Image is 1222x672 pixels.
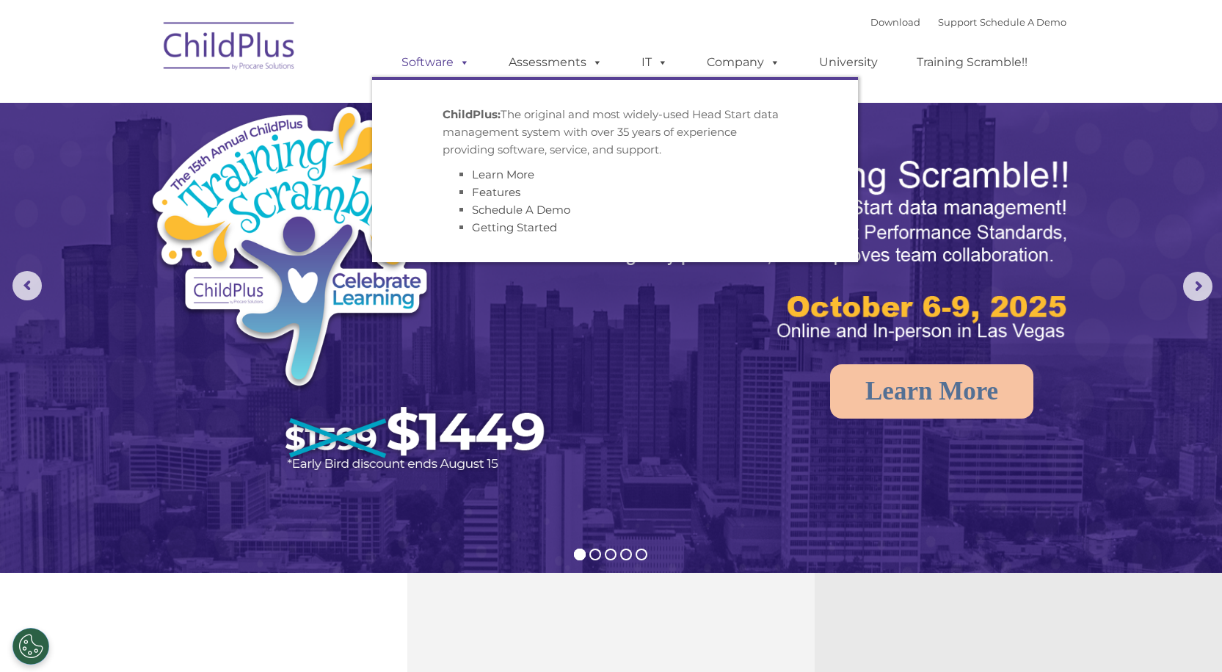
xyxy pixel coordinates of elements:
a: University [804,48,892,77]
a: Learn More [472,167,534,181]
font: | [870,16,1066,28]
a: Getting Started [472,220,557,234]
img: ChildPlus by Procare Solutions [156,12,303,85]
button: Cookies Settings [12,628,49,665]
span: Last name [204,97,249,108]
a: Schedule A Demo [980,16,1066,28]
p: The original and most widely-used Head Start data management system with over 35 years of experie... [443,106,788,159]
a: IT [627,48,683,77]
a: Schedule A Demo [472,203,570,217]
a: Company [692,48,795,77]
a: Features [472,185,520,199]
a: Assessments [494,48,617,77]
span: Phone number [204,157,266,168]
a: Learn More [830,364,1033,419]
a: Training Scramble!! [902,48,1042,77]
a: Support [938,16,977,28]
strong: ChildPlus: [443,107,501,121]
a: Software [387,48,484,77]
a: Download [870,16,920,28]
